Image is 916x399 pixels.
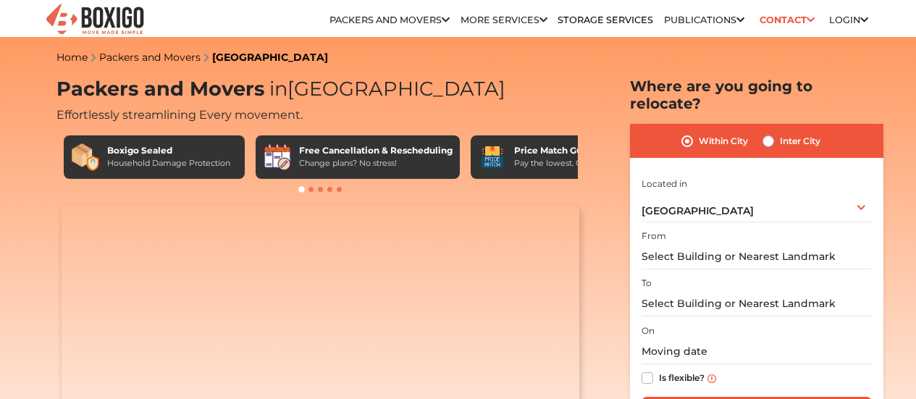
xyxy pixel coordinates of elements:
[461,14,547,25] a: More services
[56,51,88,64] a: Home
[755,9,819,31] a: Contact
[263,143,292,172] img: Free Cancellation & Rescheduling
[699,133,748,150] label: Within City
[56,77,585,101] h1: Packers and Movers
[264,77,505,101] span: [GEOGRAPHIC_DATA]
[269,77,287,101] span: in
[659,369,705,385] label: Is flexible?
[514,144,624,157] div: Price Match Guarantee
[107,144,230,157] div: Boxigo Sealed
[558,14,653,25] a: Storage Services
[642,230,666,243] label: From
[514,157,624,169] div: Pay the lowest. Guaranteed!
[44,2,146,38] img: Boxigo
[642,204,754,217] span: [GEOGRAPHIC_DATA]
[642,339,872,364] input: Moving date
[630,77,883,112] h2: Where are you going to relocate?
[642,277,652,290] label: To
[642,324,655,337] label: On
[664,14,744,25] a: Publications
[56,108,303,122] span: Effortlessly streamlining Every movement.
[478,143,507,172] img: Price Match Guarantee
[212,51,328,64] a: [GEOGRAPHIC_DATA]
[107,157,230,169] div: Household Damage Protection
[780,133,820,150] label: Inter City
[299,144,453,157] div: Free Cancellation & Rescheduling
[707,374,716,383] img: info
[642,291,872,316] input: Select Building or Nearest Landmark
[299,157,453,169] div: Change plans? No stress!
[99,51,201,64] a: Packers and Movers
[829,14,868,25] a: Login
[642,244,872,269] input: Select Building or Nearest Landmark
[329,14,450,25] a: Packers and Movers
[71,143,100,172] img: Boxigo Sealed
[642,177,687,190] label: Located in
